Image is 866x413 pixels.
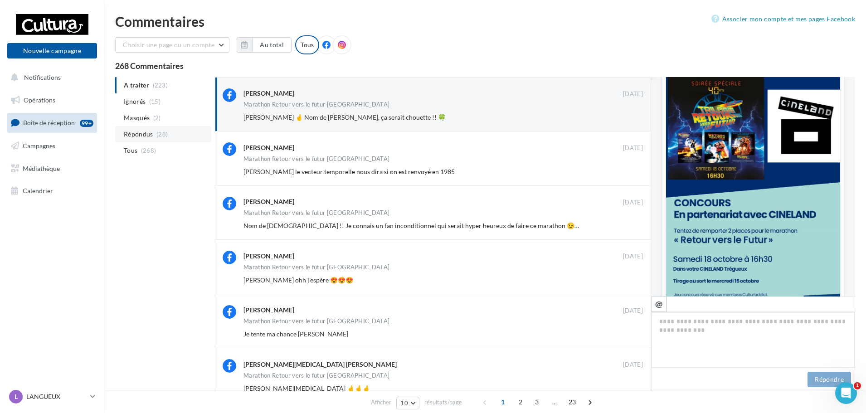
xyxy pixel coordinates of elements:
div: 268 Commentaires [115,62,855,70]
button: Répondre [808,372,851,387]
span: Choisir une page ou un compte [123,41,214,49]
span: Répondus [124,130,153,139]
span: Médiathèque [23,164,60,172]
span: 23 [565,395,580,409]
div: Marathon Retour vers le futur [GEOGRAPHIC_DATA] [243,373,389,379]
a: Opérations [5,91,99,110]
div: [PERSON_NAME] [243,143,294,152]
span: 1 [854,382,861,389]
div: [PERSON_NAME] [243,89,294,98]
p: LANGUEUX [26,392,87,401]
span: [DATE] [623,253,643,261]
span: [PERSON_NAME][MEDICAL_DATA] 🤞🤞🤞 [243,384,370,392]
a: Associer mon compte et mes pages Facebook [711,14,855,24]
span: 3 [530,395,544,409]
span: Afficher [371,398,391,407]
button: Nouvelle campagne [7,43,97,58]
span: 1 [496,395,510,409]
span: ... [547,395,562,409]
span: Calendrier [23,187,53,194]
span: Tous [124,146,137,155]
i: @ [655,300,663,308]
span: Masqués [124,113,150,122]
a: Campagnes [5,136,99,155]
a: L LANGUEUX [7,388,97,405]
span: (15) [149,98,161,105]
span: [PERSON_NAME] le vecteur temporelle nous dira si on est renvoyé en 1985 [243,168,455,175]
div: Commentaires [115,15,855,28]
button: Choisir une page ou un compte [115,37,229,53]
span: [DATE] [623,90,643,98]
span: [PERSON_NAME] 🤞 Nom de [PERSON_NAME], ça serait chouette !! 🍀 [243,113,446,121]
button: Au total [237,37,292,53]
button: @ [651,296,667,312]
span: Je tente ma chance [PERSON_NAME] [243,330,348,338]
div: [PERSON_NAME] [243,306,294,315]
div: [PERSON_NAME] [243,252,294,261]
span: L [15,392,18,401]
a: Calendrier [5,181,99,200]
div: Marathon Retour vers le futur [GEOGRAPHIC_DATA] [243,102,389,107]
span: 10 [400,399,408,407]
span: (268) [141,147,156,154]
a: Boîte de réception99+ [5,113,99,132]
div: Marathon Retour vers le futur [GEOGRAPHIC_DATA] [243,156,389,162]
div: Marathon Retour vers le futur [GEOGRAPHIC_DATA] [243,264,389,270]
span: 2 [513,395,528,409]
span: (2) [153,114,161,121]
span: Opérations [24,96,55,104]
span: [DATE] [623,144,643,152]
span: [DATE] [623,199,643,207]
span: Campagnes [23,142,55,150]
span: (28) [156,131,168,138]
button: 10 [396,397,419,409]
iframe: Intercom live chat [835,382,857,404]
div: 99+ [80,120,93,127]
span: Notifications [24,73,61,81]
button: Notifications [5,68,95,87]
span: [PERSON_NAME] ohh j'espère 😍😍😍 [243,276,353,284]
span: résultats/page [424,398,462,407]
div: Marathon Retour vers le futur [GEOGRAPHIC_DATA] [243,210,389,216]
div: Marathon Retour vers le futur [GEOGRAPHIC_DATA] [243,318,389,324]
span: Ignorés [124,97,146,106]
span: [DATE] [623,307,643,315]
span: Nom de [DEMOGRAPHIC_DATA] !! Je connais un fan inconditionnel qui serait hyper heureux de faire c... [243,222,643,229]
button: Au total [252,37,292,53]
span: [DATE] [623,361,643,369]
div: Tous [295,35,319,54]
div: [PERSON_NAME] [243,197,294,206]
a: Médiathèque [5,159,99,178]
div: [PERSON_NAME][MEDICAL_DATA] [PERSON_NAME] [243,360,397,369]
span: Boîte de réception [23,119,75,126]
